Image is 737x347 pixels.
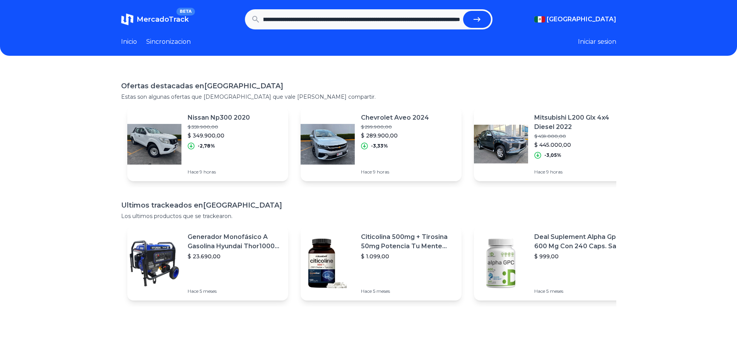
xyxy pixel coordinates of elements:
[474,117,528,171] img: Featured image
[127,107,288,181] a: Featured imageNissan Np300 2020$ 359.900,00$ 349.900,00-2,78%Hace 9 horas
[361,169,429,175] p: Hace 9 horas
[188,113,250,122] p: Nissan Np300 2020
[474,236,528,290] img: Featured image
[301,226,462,301] a: Featured imageCiticolina 500mg + Tirosina 50mg Potencia Tu Mente (120caps) Sabor Sin Sabor$ 1.099...
[361,132,429,139] p: $ 289.900,00
[176,8,195,15] span: BETA
[127,117,181,171] img: Featured image
[544,152,561,158] p: -3,05%
[188,124,250,130] p: $ 359.900,00
[127,226,288,301] a: Featured imageGenerador Monofásico A Gasolina Hyundai Thor10000 P 11.5 Kw$ 23.690,00Hace 5 meses
[534,133,629,139] p: $ 459.000,00
[361,253,455,260] p: $ 1.099,00
[301,236,355,290] img: Featured image
[121,93,616,101] p: Estas son algunas ofertas que [DEMOGRAPHIC_DATA] que vale [PERSON_NAME] compartir.
[188,169,250,175] p: Hace 9 horas
[188,288,282,294] p: Hace 5 meses
[474,107,635,181] a: Featured imageMitsubishi L200 Glx 4x4 Diesel 2022$ 459.000,00$ 445.000,00-3,05%Hace 9 horas
[361,124,429,130] p: $ 299.900,00
[578,37,616,46] button: Iniciar sesion
[127,236,181,290] img: Featured image
[121,13,189,26] a: MercadoTrackBETA
[371,143,388,149] p: -3,33%
[534,113,629,132] p: Mitsubishi L200 Glx 4x4 Diesel 2022
[188,232,282,251] p: Generador Monofásico A Gasolina Hyundai Thor10000 P 11.5 Kw
[301,107,462,181] a: Featured imageChevrolet Aveo 2024$ 299.900,00$ 289.900,00-3,33%Hace 9 horas
[534,253,629,260] p: $ 999,00
[121,81,616,91] h1: Ofertas destacadas en [GEOGRAPHIC_DATA]
[121,13,133,26] img: MercadoTrack
[361,113,429,122] p: Chevrolet Aveo 2024
[547,15,616,24] span: [GEOGRAPHIC_DATA]
[534,141,629,149] p: $ 445.000,00
[198,143,215,149] p: -2,78%
[121,200,616,211] h1: Ultimos trackeados en [GEOGRAPHIC_DATA]
[534,15,616,24] button: [GEOGRAPHIC_DATA]
[534,288,629,294] p: Hace 5 meses
[121,37,137,46] a: Inicio
[534,169,629,175] p: Hace 9 horas
[146,37,191,46] a: Sincronizacion
[361,232,455,251] p: Citicolina 500mg + Tirosina 50mg Potencia Tu Mente (120caps) Sabor Sin Sabor
[474,226,635,301] a: Featured imageDeal Suplement Alpha Gpc 600 Mg Con 240 Caps. Salud Cerebral Sabor S/n$ 999,00Hace ...
[137,15,189,24] span: MercadoTrack
[121,212,616,220] p: Los ultimos productos que se trackearon.
[188,132,250,139] p: $ 349.900,00
[188,253,282,260] p: $ 23.690,00
[301,117,355,171] img: Featured image
[534,16,545,22] img: Mexico
[534,232,629,251] p: Deal Suplement Alpha Gpc 600 Mg Con 240 Caps. Salud Cerebral Sabor S/n
[361,288,455,294] p: Hace 5 meses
